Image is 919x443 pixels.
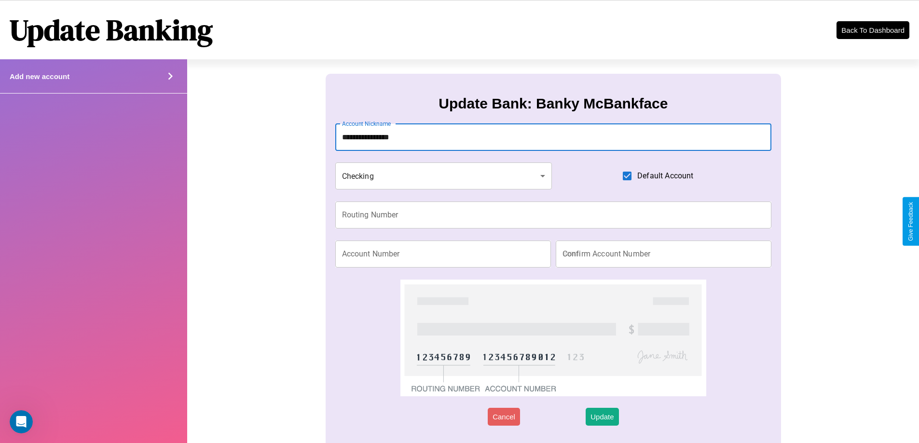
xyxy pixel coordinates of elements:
h3: Update Bank: Banky McBankface [439,95,668,112]
h1: Update Banking [10,10,213,50]
span: Default Account [637,170,693,182]
div: Give Feedback [907,202,914,241]
button: Cancel [488,408,520,426]
div: Checking [335,162,552,189]
iframe: Intercom live chat [10,410,33,433]
button: Update [586,408,618,426]
button: Back To Dashboard [837,21,909,39]
h4: Add new account [10,72,69,81]
img: check [400,280,706,396]
label: Account Nickname [342,120,391,128]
